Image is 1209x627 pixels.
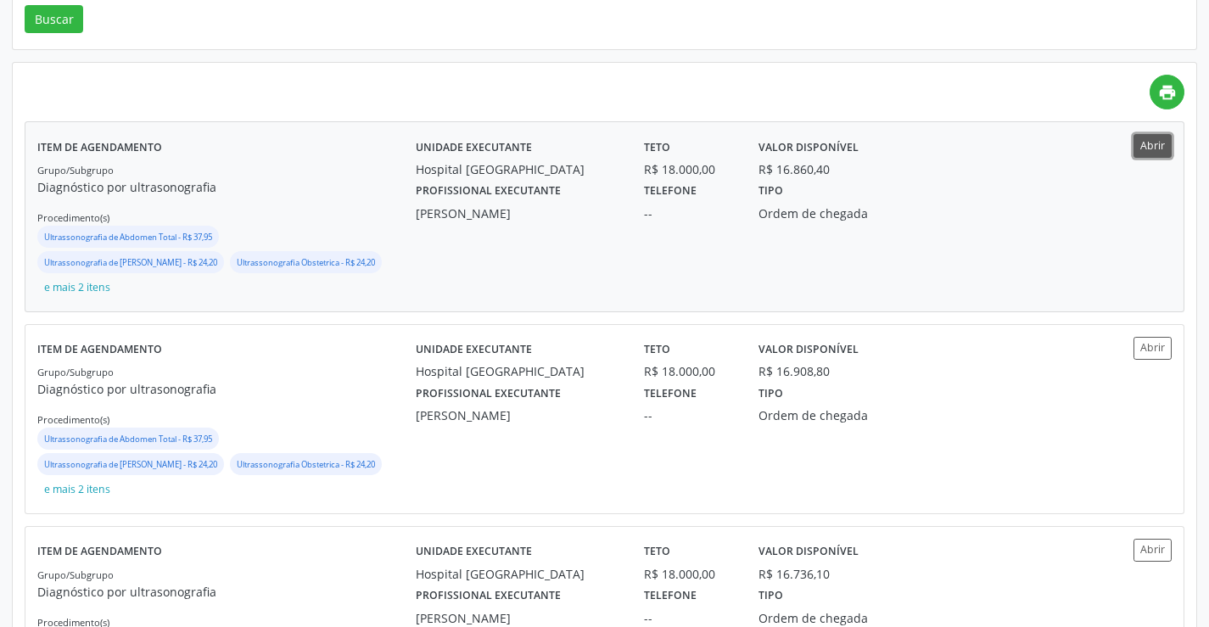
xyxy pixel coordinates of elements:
button: e mais 2 itens [37,276,117,299]
label: Tipo [758,178,783,204]
label: Item de agendamento [37,134,162,160]
button: Abrir [1133,539,1172,562]
i: print [1158,83,1177,102]
small: Ultrassonografia de Abdomen Total - R$ 37,95 [44,434,212,445]
div: -- [644,204,735,222]
div: R$ 18.000,00 [644,565,735,583]
button: Buscar [25,5,83,34]
button: e mais 2 itens [37,478,117,501]
label: Tipo [758,583,783,609]
div: Hospital [GEOGRAPHIC_DATA] [416,565,620,583]
label: Profissional executante [416,583,561,609]
small: Procedimento(s) [37,211,109,224]
label: Profissional executante [416,178,561,204]
a: print [1150,75,1184,109]
label: Telefone [644,583,697,609]
div: [PERSON_NAME] [416,204,620,222]
p: Diagnóstico por ultrasonografia [37,178,416,196]
div: R$ 18.000,00 [644,160,735,178]
div: R$ 18.000,00 [644,362,735,380]
div: Ordem de chegada [758,406,906,424]
div: R$ 16.908,80 [758,362,830,380]
button: Abrir [1133,337,1172,360]
label: Telefone [644,178,697,204]
small: Grupo/Subgrupo [37,164,114,176]
label: Valor disponível [758,134,859,160]
div: Hospital [GEOGRAPHIC_DATA] [416,160,620,178]
div: -- [644,609,735,627]
label: Item de agendamento [37,337,162,363]
small: Ultrassonografia de [PERSON_NAME] - R$ 24,20 [44,257,217,268]
small: Ultrassonografia de [PERSON_NAME] - R$ 24,20 [44,459,217,470]
div: -- [644,406,735,424]
label: Valor disponível [758,539,859,565]
label: Teto [644,337,670,363]
p: Diagnóstico por ultrasonografia [37,583,416,601]
div: [PERSON_NAME] [416,406,620,424]
small: Grupo/Subgrupo [37,568,114,581]
label: Profissional executante [416,380,561,406]
div: R$ 16.736,10 [758,565,830,583]
small: Ultrassonografia Obstetrica - R$ 24,20 [237,459,375,470]
div: R$ 16.860,40 [758,160,830,178]
label: Telefone [644,380,697,406]
label: Item de agendamento [37,539,162,565]
div: Ordem de chegada [758,609,906,627]
div: Ordem de chegada [758,204,906,222]
button: Abrir [1133,134,1172,157]
p: Diagnóstico por ultrasonografia [37,380,416,398]
label: Teto [644,539,670,565]
small: Grupo/Subgrupo [37,366,114,378]
small: Ultrassonografia de Abdomen Total - R$ 37,95 [44,232,212,243]
label: Teto [644,134,670,160]
label: Unidade executante [416,337,532,363]
div: [PERSON_NAME] [416,609,620,627]
small: Procedimento(s) [37,413,109,426]
small: Ultrassonografia Obstetrica - R$ 24,20 [237,257,375,268]
div: Hospital [GEOGRAPHIC_DATA] [416,362,620,380]
label: Unidade executante [416,134,532,160]
label: Unidade executante [416,539,532,565]
label: Valor disponível [758,337,859,363]
label: Tipo [758,380,783,406]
